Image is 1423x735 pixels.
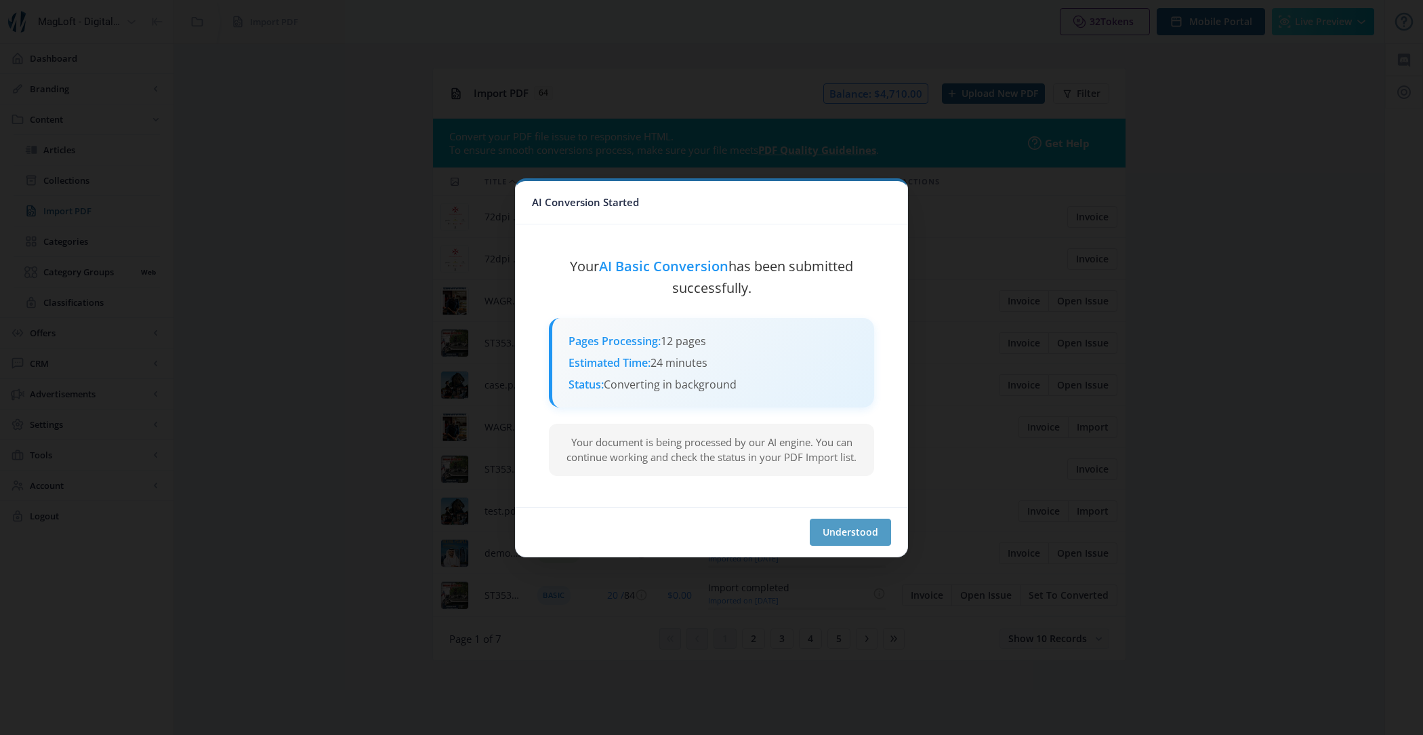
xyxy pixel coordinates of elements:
[549,424,874,476] div: Your document is being processed by our AI engine. You can continue working and check the status ...
[549,256,874,299] div: Your has been submitted successfully.
[569,356,651,370] strong: Estimated Time:
[569,378,604,391] strong: Status:
[516,181,907,224] nb-card-header: AI Conversion Started
[569,356,858,370] div: 24 minutes
[599,257,728,275] strong: AI Basic Conversion
[810,519,891,546] button: Understood
[569,378,858,391] div: Converting in background
[569,334,661,348] strong: Pages Processing:
[569,334,858,348] div: 12 pages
